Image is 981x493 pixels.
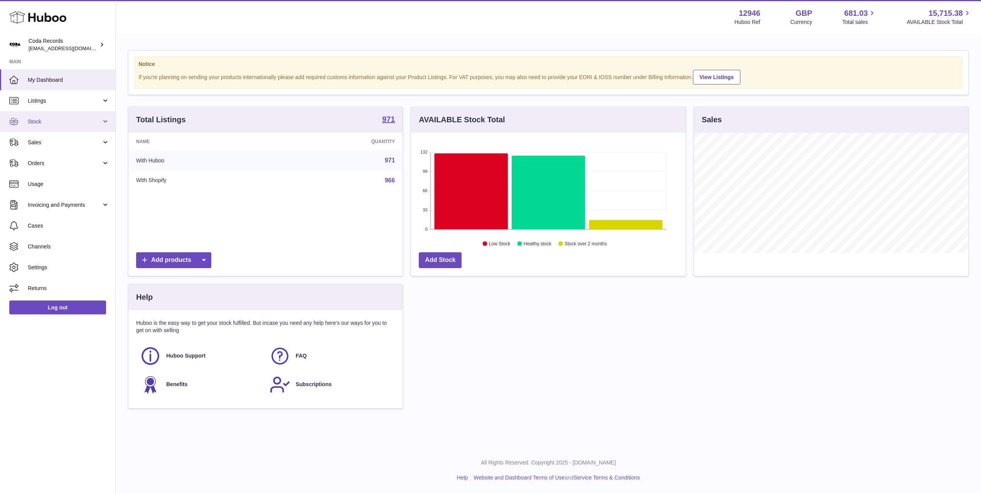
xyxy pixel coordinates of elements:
strong: 971 [382,115,395,123]
span: 681.03 [844,8,868,19]
a: Help [457,474,468,481]
span: Orders [28,160,101,167]
span: Channels [28,243,110,250]
span: Listings [28,97,101,105]
strong: Notice [138,61,958,68]
text: 0 [425,227,428,231]
text: 99 [423,169,428,174]
a: Huboo Support [140,346,262,366]
a: FAQ [270,346,391,366]
a: Service Terms & Conditions [574,474,640,481]
p: All Rights Reserved. Copyright 2025 - [DOMAIN_NAME] [122,459,975,466]
a: 966 [385,177,395,184]
span: Invoicing and Payments [28,201,101,209]
span: [EMAIL_ADDRESS][DOMAIN_NAME] [29,45,113,51]
a: Add products [136,252,211,268]
span: Huboo Support [166,352,206,360]
text: 132 [420,150,427,154]
img: haz@pcatmedia.com [9,39,21,51]
a: Website and Dashboard Terms of Use [474,474,565,481]
td: With Huboo [128,150,276,171]
span: Settings [28,264,110,271]
text: 33 [423,208,428,212]
span: Usage [28,181,110,188]
a: 15,715.38 AVAILABLE Stock Total [907,8,972,26]
th: Quantity [276,133,403,150]
span: AVAILABLE Stock Total [907,19,972,26]
text: Stock over 2 months [565,241,607,246]
h3: AVAILABLE Stock Total [419,115,505,125]
span: Total sales [842,19,876,26]
a: 681.03 Total sales [842,8,876,26]
h3: Total Listings [136,115,186,125]
a: View Listings [693,70,740,84]
text: 66 [423,188,428,193]
span: Returns [28,285,110,292]
h3: Sales [702,115,722,125]
a: Add Stock [419,252,462,268]
div: If you're planning on sending your products internationally please add required customs informati... [138,69,958,84]
div: Coda Records [29,37,98,52]
strong: 12946 [739,8,760,19]
span: FAQ [296,352,307,360]
text: Healthy stock [524,241,552,246]
strong: GBP [796,8,812,19]
td: With Shopify [128,171,276,191]
a: Benefits [140,374,262,395]
span: Stock [28,118,101,125]
span: 15,715.38 [929,8,963,19]
span: My Dashboard [28,76,110,84]
a: Subscriptions [270,374,391,395]
th: Name [128,133,276,150]
span: Benefits [166,381,187,388]
span: Cases [28,222,110,230]
a: 971 [385,157,395,164]
div: Huboo Ref [735,19,760,26]
text: Low Stock [489,241,511,246]
p: Huboo is the easy way to get your stock fulfilled. But incase you need any help here's our ways f... [136,319,395,334]
div: Currency [791,19,812,26]
li: and [471,474,640,481]
a: 971 [382,115,395,125]
span: Sales [28,139,101,146]
span: Subscriptions [296,381,332,388]
a: Log out [9,301,106,314]
h3: Help [136,292,153,302]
